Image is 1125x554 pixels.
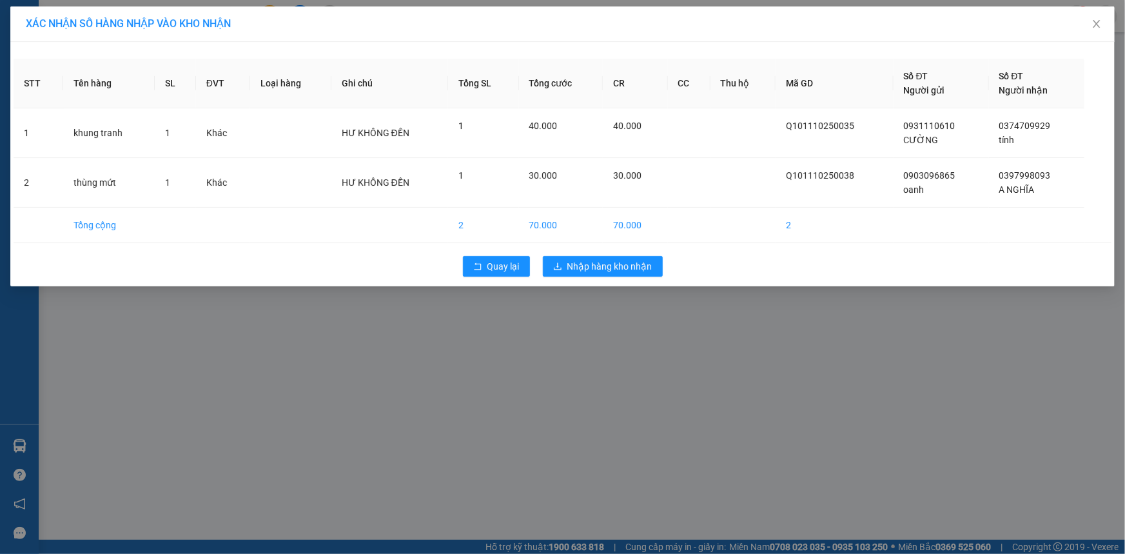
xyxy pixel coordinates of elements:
[603,59,667,108] th: CR
[786,170,854,181] span: Q101110250038
[710,59,776,108] th: Thu hộ
[458,121,464,131] span: 1
[165,177,170,188] span: 1
[63,108,155,158] td: khung tranh
[904,170,955,181] span: 0903096865
[342,128,409,138] span: HƯ KHÔNG ĐỀN
[1091,19,1102,29] span: close
[668,59,710,108] th: CC
[448,59,519,108] th: Tổng SL
[553,262,562,272] span: download
[63,59,155,108] th: Tên hàng
[14,59,63,108] th: STT
[463,256,530,277] button: rollbackQuay lại
[999,85,1048,95] span: Người nhận
[904,135,939,145] span: CƯỜNG
[519,59,603,108] th: Tổng cước
[155,59,195,108] th: SL
[26,17,231,30] span: XÁC NHẬN SỐ HÀNG NHẬP VÀO KHO NHẬN
[63,158,155,208] td: thùng mứt
[904,71,928,81] span: Số ĐT
[904,184,924,195] span: oanh
[999,135,1015,145] span: tính
[603,208,667,243] td: 70.000
[342,177,409,188] span: HƯ KHÔNG ĐỀN
[786,121,854,131] span: Q101110250035
[63,208,155,243] td: Tổng cộng
[543,256,663,277] button: downloadNhập hàng kho nhận
[14,158,63,208] td: 2
[196,59,251,108] th: ĐVT
[448,208,519,243] td: 2
[776,208,893,243] td: 2
[904,121,955,131] span: 0931110610
[519,208,603,243] td: 70.000
[567,259,652,273] span: Nhập hàng kho nhận
[529,170,558,181] span: 30.000
[165,128,170,138] span: 1
[904,85,945,95] span: Người gửi
[196,108,251,158] td: Khác
[613,170,641,181] span: 30.000
[999,121,1051,131] span: 0374709929
[1079,6,1115,43] button: Close
[613,121,641,131] span: 40.000
[999,184,1035,195] span: A NGHĨA
[458,170,464,181] span: 1
[250,59,331,108] th: Loại hàng
[14,108,63,158] td: 1
[196,158,251,208] td: Khác
[473,262,482,272] span: rollback
[999,71,1024,81] span: Số ĐT
[999,170,1051,181] span: 0397998093
[529,121,558,131] span: 40.000
[487,259,520,273] span: Quay lại
[331,59,448,108] th: Ghi chú
[776,59,893,108] th: Mã GD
